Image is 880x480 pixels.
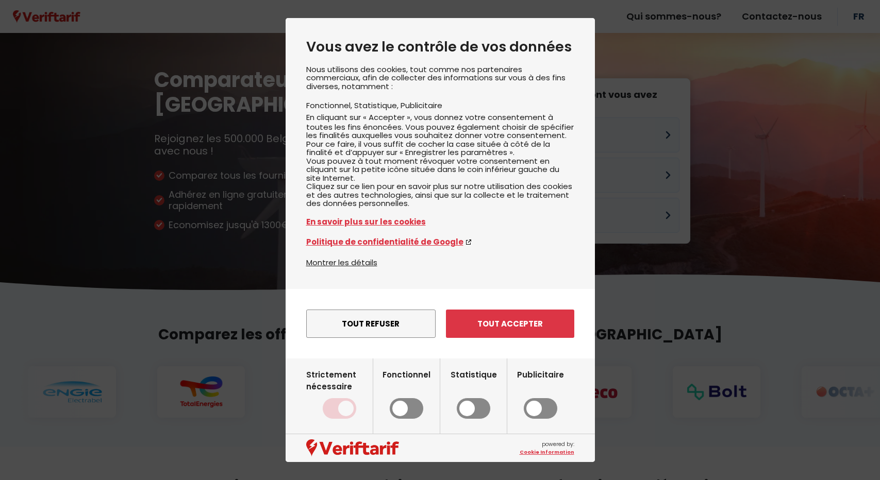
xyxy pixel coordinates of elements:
[383,369,430,419] label: Fonctionnel
[451,369,497,419] label: Statistique
[306,65,574,256] div: Nous utilisons des cookies, tout comme nos partenaires commerciaux, afin de collecter des informa...
[306,236,574,248] a: Politique de confidentialité de Google
[306,439,399,457] img: logo
[401,100,442,111] li: Publicitaire
[446,310,574,338] button: Tout accepter
[520,449,574,456] a: Cookie Information
[306,39,574,55] h2: Vous avez le contrôle de vos données
[354,100,401,111] li: Statistique
[286,289,595,358] div: menu
[306,310,436,338] button: Tout refuser
[517,369,564,419] label: Publicitaire
[520,440,574,456] span: powered by:
[306,256,377,268] button: Montrer les détails
[306,100,354,111] li: Fonctionnel
[306,216,574,228] a: En savoir plus sur les cookies
[306,369,373,419] label: Strictement nécessaire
